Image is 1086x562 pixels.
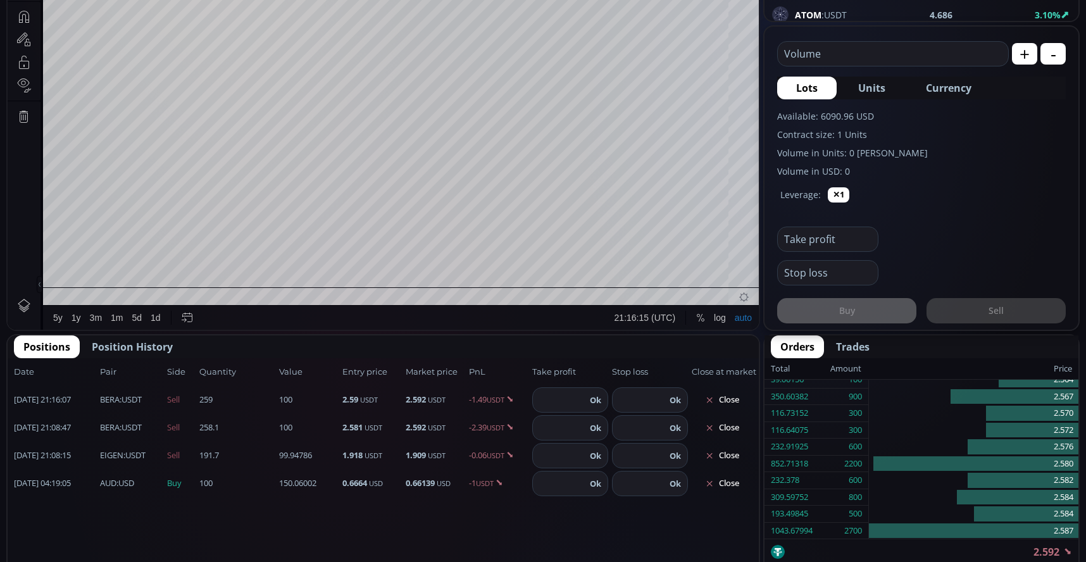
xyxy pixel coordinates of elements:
[100,449,146,462] span: :USDT
[170,7,207,17] div: Compare
[469,421,528,434] span: -2.39
[236,7,275,17] div: Indicators
[849,472,862,489] div: 600
[342,394,358,405] b: 2.59
[173,31,180,41] div: O
[369,478,383,488] small: USD
[14,477,96,490] span: [DATE] 04:19:05
[14,366,96,378] span: Date
[795,9,821,21] b: ATOM
[869,389,1078,406] div: 2.567
[428,451,446,460] small: USDT
[41,29,69,41] div: BERA
[771,361,830,377] div: Total
[771,335,824,358] button: Orders
[199,394,275,406] span: 259
[777,77,837,99] button: Lots
[89,29,142,41] div: Berachain
[586,449,605,463] button: Ok
[869,456,1078,473] div: 2.580
[532,366,608,378] span: Take profit
[365,451,382,460] small: USDT
[666,421,685,435] button: Ok
[796,80,818,96] span: Lots
[167,366,196,378] span: Side
[167,421,196,434] span: Sell
[869,472,1078,489] div: 2.582
[476,478,494,488] small: USDT
[279,449,339,462] span: 99.94786
[487,451,504,460] small: USDT
[777,109,1066,123] label: Available: 6090.96 USD
[828,187,849,203] button: ✕1
[666,393,685,407] button: Ok
[100,421,120,433] b: BERA
[780,188,821,201] label: Leverage:
[666,449,685,463] button: Ok
[199,477,275,490] span: 100
[777,128,1066,141] label: Contract size: 1 Units
[849,422,862,439] div: 300
[167,477,196,490] span: Buy
[100,477,116,489] b: AUD
[100,394,120,405] b: BERA
[849,405,862,421] div: 300
[692,446,752,466] button: Close
[777,165,1066,178] label: Volume in USD: 0
[836,339,870,354] span: Trades
[279,366,339,378] span: Value
[14,421,96,434] span: [DATE] 21:08:47
[14,449,96,462] span: [DATE] 21:08:15
[100,394,142,406] span: :USDT
[428,395,446,404] small: USDT
[272,31,293,41] div: 2.592
[199,366,275,378] span: Quantity
[586,477,605,490] button: Ok
[487,395,504,404] small: USDT
[771,523,813,539] div: 1043.67994
[849,506,862,522] div: 500
[844,456,862,472] div: 2200
[907,77,990,99] button: Currency
[279,477,339,490] span: 150.06002
[14,335,80,358] button: Positions
[199,449,275,462] span: 191.7
[100,421,142,434] span: :USDT
[342,477,367,489] b: 0.6664
[92,339,173,354] span: Position History
[437,478,451,488] small: USD
[211,31,232,41] div: 2.596
[241,31,262,41] div: 2.364
[29,518,35,535] div: Hide Drawings Toolbar
[926,80,971,96] span: Currency
[771,389,808,405] div: 350.60382
[69,29,89,41] div: 1D
[771,506,808,522] div: 193.49845
[342,366,402,378] span: Entry price
[167,394,196,406] span: Sell
[236,31,241,41] div: L
[869,372,1078,389] div: 2.564
[844,523,862,539] div: 2700
[869,506,1078,523] div: 2.584
[469,394,528,406] span: -1.49
[692,390,752,410] button: Close
[279,421,339,434] span: 100
[360,395,378,404] small: USDT
[73,46,92,55] div: 3.1M
[296,31,358,41] div: +0.192 (+8.00%)
[869,523,1078,539] div: 2.587
[23,339,70,354] span: Positions
[586,393,605,407] button: Ok
[771,439,808,455] div: 232.91925
[1012,43,1037,65] button: +
[41,46,68,55] div: Volume
[869,489,1078,506] div: 2.584
[342,421,363,433] b: 2.581
[827,335,879,358] button: Trades
[666,477,685,490] button: Ok
[152,29,163,41] div: Market open
[858,80,885,96] span: Units
[406,366,465,378] span: Market price
[930,8,952,22] b: 4.686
